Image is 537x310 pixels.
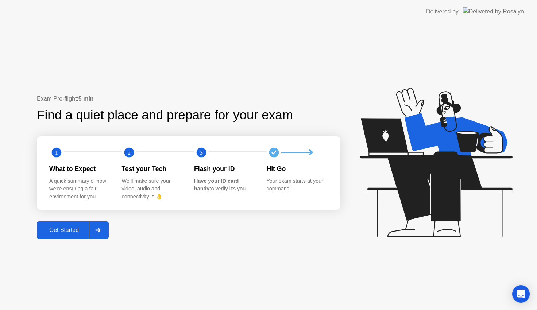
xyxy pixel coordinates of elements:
div: What to Expect [49,164,110,174]
div: Hit Go [267,164,328,174]
text: 1 [55,149,58,156]
div: Open Intercom Messenger [512,285,530,303]
div: Delivered by [426,7,459,16]
b: 5 min [78,96,94,102]
img: Delivered by Rosalyn [463,7,524,16]
div: Test your Tech [122,164,183,174]
div: A quick summary of how we’re ensuring a fair environment for you [49,177,110,201]
div: to verify it’s you [194,177,255,193]
div: Your exam starts at your command [267,177,328,193]
text: 2 [127,149,130,156]
button: Get Started [37,221,109,239]
div: Get Started [39,227,89,233]
div: Exam Pre-flight: [37,94,340,103]
div: Flash your ID [194,164,255,174]
div: Find a quiet place and prepare for your exam [37,105,294,125]
text: 3 [200,149,203,156]
b: Have your ID card handy [194,178,239,192]
div: We’ll make sure your video, audio and connectivity is 👌 [122,177,183,201]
